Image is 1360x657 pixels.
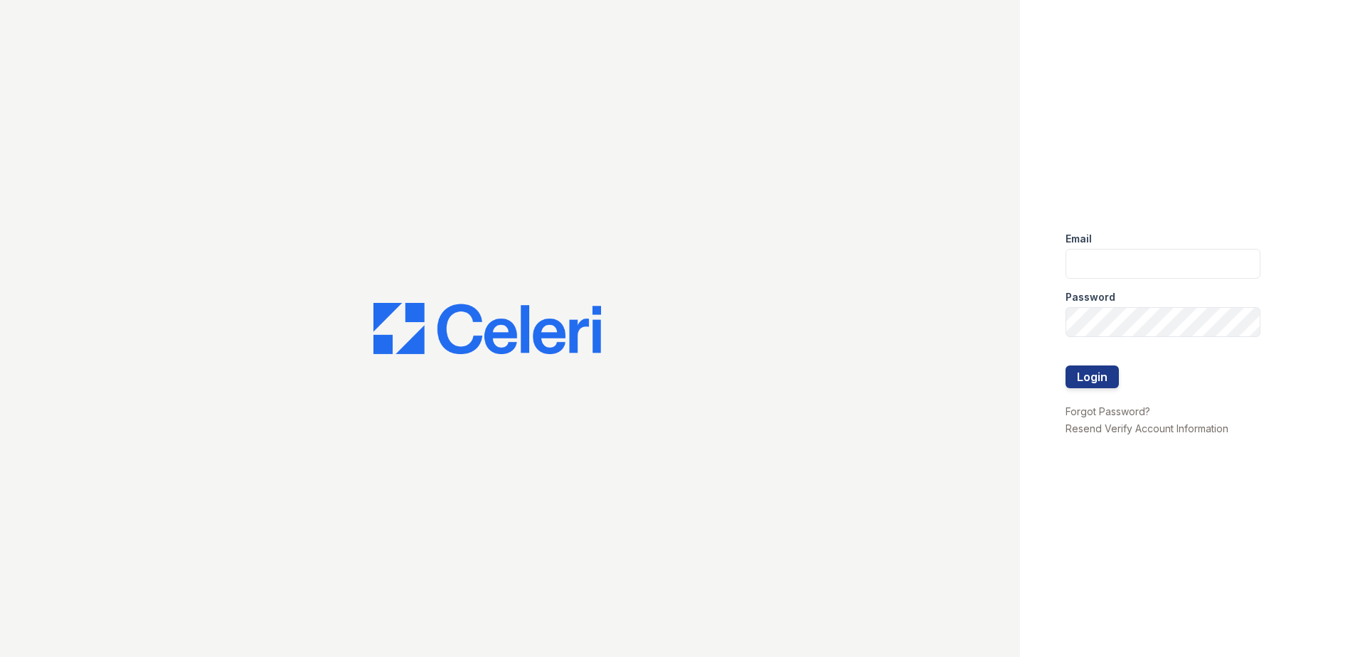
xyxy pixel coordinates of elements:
[373,303,601,354] img: CE_Logo_Blue-a8612792a0a2168367f1c8372b55b34899dd931a85d93a1a3d3e32e68fde9ad4.png
[1066,290,1115,304] label: Password
[1066,422,1228,434] a: Resend Verify Account Information
[1066,405,1150,417] a: Forgot Password?
[1066,365,1119,388] button: Login
[1066,232,1092,246] label: Email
